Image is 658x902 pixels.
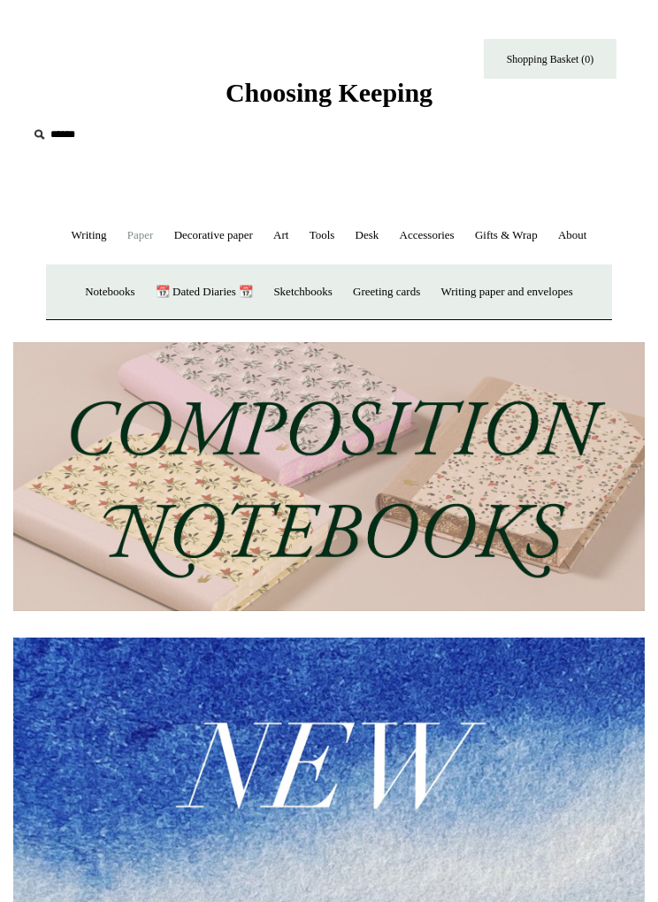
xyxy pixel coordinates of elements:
[432,269,582,316] a: Writing paper and envelopes
[466,212,547,259] a: Gifts & Wrap
[264,269,340,316] a: Sketchbooks
[63,212,116,259] a: Writing
[119,212,163,259] a: Paper
[165,212,262,259] a: Decorative paper
[264,212,297,259] a: Art
[549,212,596,259] a: About
[226,92,432,104] a: Choosing Keeping
[13,342,645,611] img: 202302 Composition ledgers.jpg__PID:69722ee6-fa44-49dd-a067-31375e5d54ec
[391,212,463,259] a: Accessories
[226,78,432,107] span: Choosing Keeping
[147,269,262,316] a: 📆 Dated Diaries 📆
[344,269,429,316] a: Greeting cards
[76,269,143,316] a: Notebooks
[347,212,388,259] a: Desk
[301,212,344,259] a: Tools
[484,39,616,79] a: Shopping Basket (0)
